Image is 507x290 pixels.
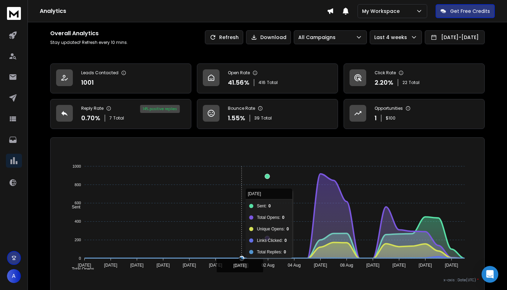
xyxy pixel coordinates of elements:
tspan: 400 [75,219,81,223]
p: x-axis : Date(UTC) [56,277,479,283]
span: 22 [402,80,407,85]
span: Total [113,115,124,121]
p: Get Free Credits [450,8,490,15]
tspan: [DATE] [419,263,432,268]
p: Reply Rate [81,106,103,111]
p: Stay updated! Refresh every 10 mins. [50,40,128,45]
tspan: [DATE] [314,263,327,268]
tspan: [DATE] [209,263,222,268]
p: Bounce Rate [228,106,255,111]
div: 14 % positive replies [140,105,180,113]
button: Download [246,30,291,44]
span: Total Opens [67,267,94,272]
p: Opportunities [375,106,403,111]
a: Open Rate41.56%416Total [197,63,338,93]
button: Get Free Credits [436,4,495,18]
a: Leads Contacted1001 [50,63,191,93]
tspan: [DATE] [445,263,458,268]
tspan: [DATE] [366,263,379,268]
span: Sent [67,205,80,209]
a: Reply Rate0.70%7Total14% positive replies [50,99,191,129]
tspan: [DATE] [235,263,248,268]
button: [DATE]-[DATE] [425,30,485,44]
span: Total [409,80,420,85]
tspan: 04 Aug [288,263,301,268]
button: Refresh [205,30,243,44]
button: A [7,269,21,283]
tspan: [DATE] [157,263,170,268]
tspan: 600 [75,201,81,205]
p: Leads Contacted [81,70,118,76]
p: My Workspace [362,8,402,15]
div: Open Intercom Messenger [482,266,498,283]
p: 0.70 % [81,113,100,123]
p: 41.56 % [228,78,249,87]
tspan: 200 [75,238,81,242]
tspan: 08 Aug [340,263,353,268]
span: 7 [109,115,112,121]
tspan: [DATE] [130,263,144,268]
p: $ 100 [386,115,395,121]
p: Download [260,34,286,41]
p: Refresh [219,34,239,41]
tspan: 02 Aug [262,263,275,268]
p: 1 [375,113,377,123]
a: Click Rate2.20%22Total [344,63,485,93]
p: All Campaigns [298,34,338,41]
a: Opportunities1$100 [344,99,485,129]
h1: Analytics [40,7,327,15]
h1: Overall Analytics [50,29,128,38]
tspan: 800 [75,183,81,187]
tspan: [DATE] [104,263,117,268]
tspan: [DATE] [183,263,196,268]
p: Click Rate [375,70,396,76]
span: Total [261,115,272,121]
p: 2.20 % [375,78,393,87]
p: Open Rate [228,70,250,76]
p: Last 4 weeks [374,34,410,41]
img: logo [7,7,21,20]
span: 416 [259,80,266,85]
tspan: [DATE] [393,263,406,268]
p: 1001 [81,78,94,87]
tspan: 1000 [72,164,81,168]
tspan: 0 [79,256,81,260]
tspan: [DATE] [78,263,91,268]
span: 39 [254,115,260,121]
a: Bounce Rate1.55%39Total [197,99,338,129]
span: Total [267,80,278,85]
p: 1.55 % [228,113,245,123]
